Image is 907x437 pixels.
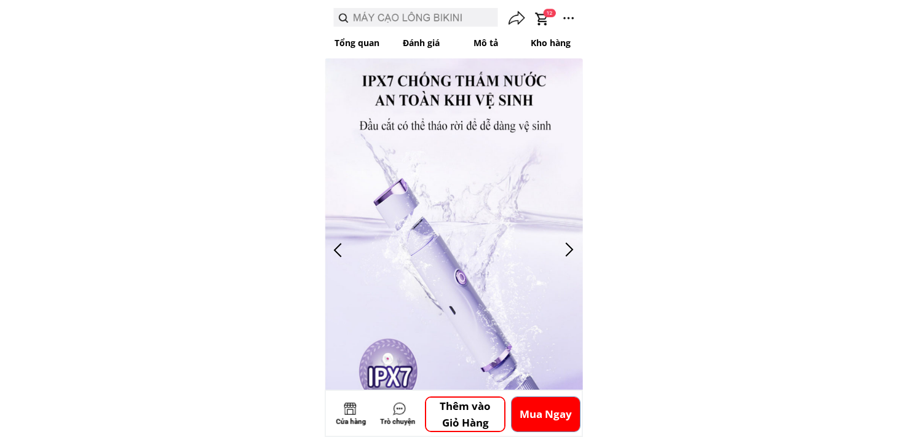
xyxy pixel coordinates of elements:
p: Kho hàng [518,31,583,55]
p: Đánh giá [389,31,454,55]
p: Thêm vào Giỏ Hàng [426,398,504,431]
p: Tổng quan [325,31,389,55]
p: Mô tả [454,31,518,55]
p: Mua Ngay [512,397,580,431]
